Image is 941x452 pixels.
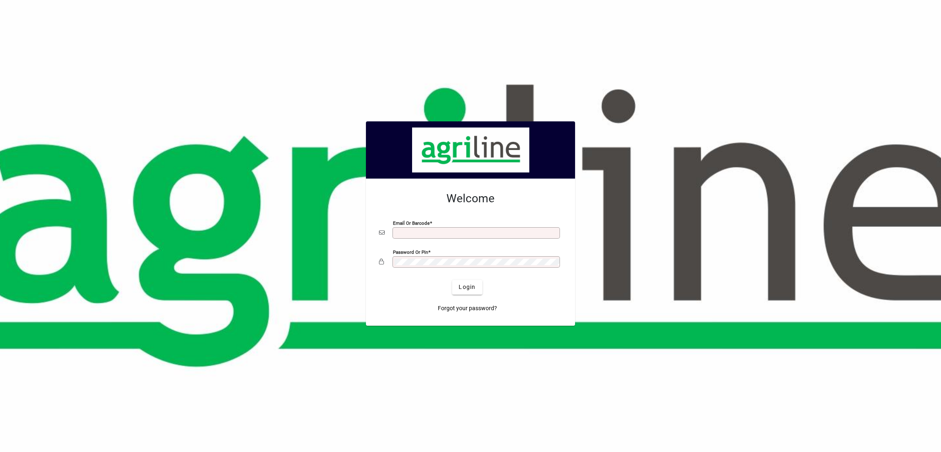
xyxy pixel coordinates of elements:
[452,280,482,295] button: Login
[379,192,562,206] h2: Welcome
[438,304,497,313] span: Forgot your password?
[393,220,430,226] mat-label: Email or Barcode
[435,301,500,316] a: Forgot your password?
[459,283,475,291] span: Login
[393,249,428,255] mat-label: Password or Pin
